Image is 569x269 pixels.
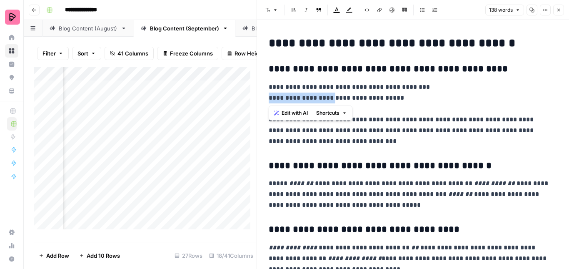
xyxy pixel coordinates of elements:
[87,251,120,260] span: Add 10 Rows
[171,249,206,262] div: 27 Rows
[74,249,125,262] button: Add 10 Rows
[313,108,350,118] button: Shortcuts
[316,109,339,117] span: Shortcuts
[222,47,270,60] button: Row Height
[59,24,117,33] div: Blog Content (August)
[105,47,154,60] button: 41 Columns
[282,109,308,117] span: Edit with AI
[150,24,219,33] div: Blog Content (September)
[117,49,148,58] span: 41 Columns
[5,71,18,84] a: Opportunities
[235,20,319,37] a: Blog Content (July)
[252,24,303,33] div: Blog Content (July)
[5,84,18,98] a: Your Data
[489,6,513,14] span: 138 words
[5,252,18,266] button: Help + Support
[5,239,18,252] a: Usage
[206,249,257,262] div: 18/41 Columns
[485,5,524,15] button: 138 words
[5,31,18,44] a: Home
[235,49,265,58] span: Row Height
[170,49,213,58] span: Freeze Columns
[72,47,101,60] button: Sort
[42,49,56,58] span: Filter
[37,47,69,60] button: Filter
[77,49,88,58] span: Sort
[42,20,134,37] a: Blog Content (August)
[134,20,235,37] a: Blog Content (September)
[5,7,18,28] button: Workspace: Preply
[34,249,74,262] button: Add Row
[46,251,69,260] span: Add Row
[5,10,20,25] img: Preply Logo
[271,108,311,118] button: Edit with AI
[157,47,218,60] button: Freeze Columns
[5,226,18,239] a: Settings
[5,44,18,58] a: Browse
[5,58,18,71] a: Insights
